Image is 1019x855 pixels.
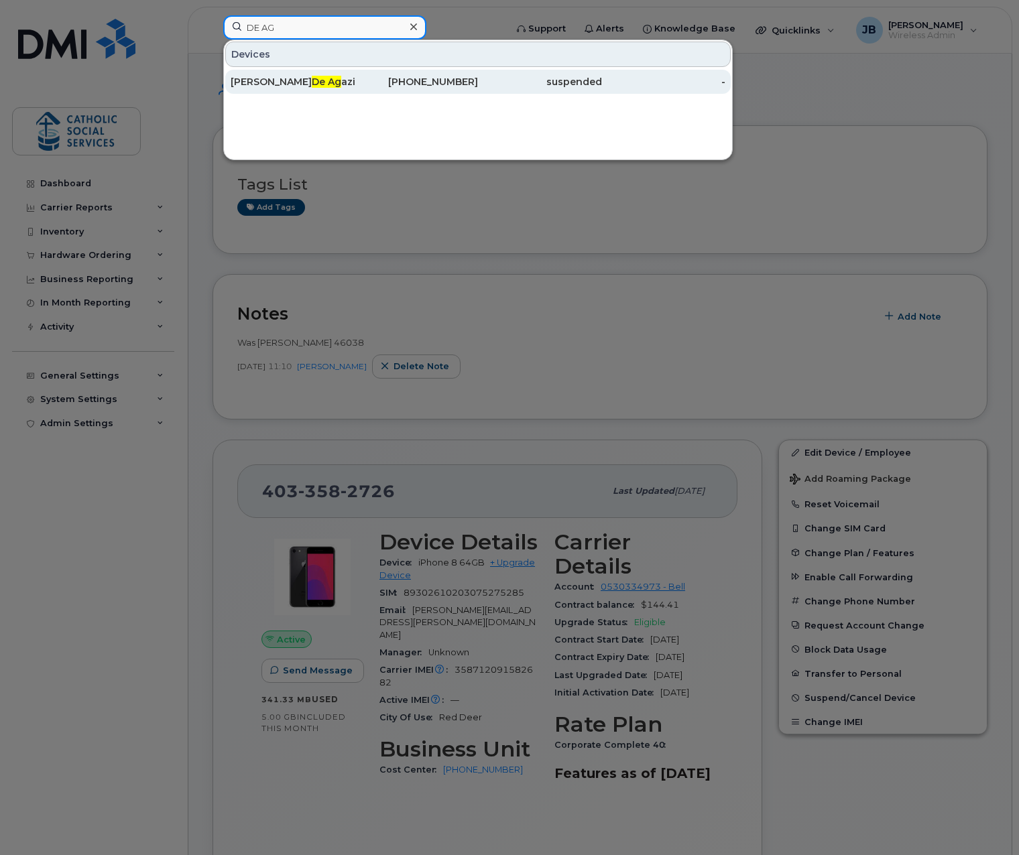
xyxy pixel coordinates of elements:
div: - [602,75,726,88]
div: [PERSON_NAME] azio [231,75,355,88]
div: Devices [225,42,731,67]
span: De Ag [312,76,341,88]
div: [PHONE_NUMBER] [355,75,479,88]
div: suspended [478,75,602,88]
a: [PERSON_NAME]De Agazio[PHONE_NUMBER]suspended- [225,70,731,94]
iframe: Messenger Launcher [961,797,1009,845]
